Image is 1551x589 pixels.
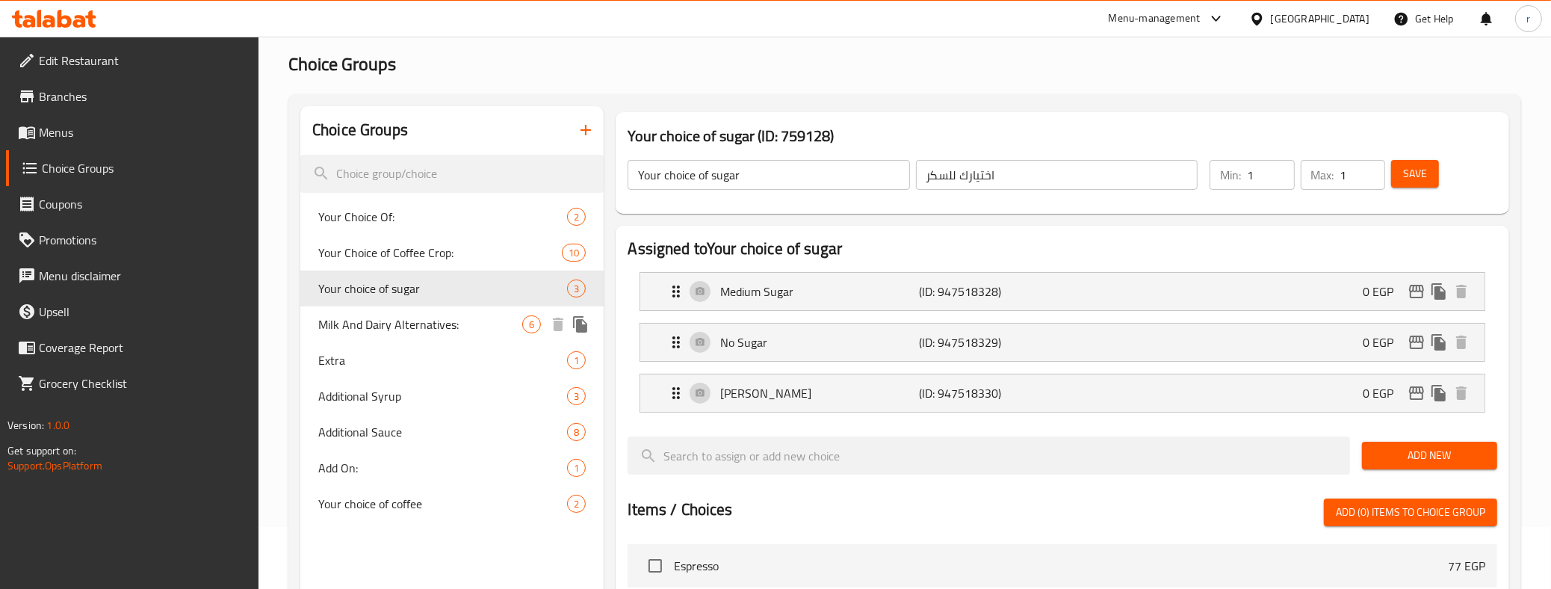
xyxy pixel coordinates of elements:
h2: Assigned to Your choice of sugar [628,238,1496,260]
div: Choices [567,280,586,297]
a: Grocery Checklist [6,366,259,401]
h2: Choice Groups [312,119,408,141]
a: Coupons [6,186,259,222]
span: 6 [523,318,540,332]
span: Add New [1374,446,1485,465]
span: 8 [568,425,585,440]
a: Upsell [6,294,259,330]
div: Your choice of sugar3 [300,271,604,306]
span: 2 [568,497,585,511]
span: Menu disclaimer [39,267,247,285]
p: 0 EGP [1363,333,1405,351]
a: Promotions [6,222,259,258]
span: Your choice of sugar [318,280,567,297]
span: Version: [7,416,44,435]
a: Branches [6,78,259,114]
div: Choices [567,387,586,405]
span: Upsell [39,303,247,321]
p: Medium Sugar [720,283,919,300]
div: Milk And Dairy Alternatives:6deleteduplicate [300,306,604,342]
span: 1 [568,354,585,368]
li: Expand [628,368,1496,419]
div: Additional Sauce8 [300,414,604,450]
span: Get support on: [7,441,76,460]
a: Edit Restaurant [6,43,259,78]
span: Grocery Checklist [39,374,247,392]
button: delete [547,313,569,336]
button: delete [1450,280,1473,303]
input: search [628,437,1350,475]
p: Max: [1311,166,1334,184]
span: Milk And Dairy Alternatives: [318,315,522,333]
div: Choices [567,351,586,369]
div: Choices [522,315,541,333]
div: Your choice of coffee2 [300,486,604,522]
span: 1.0.0 [46,416,69,435]
p: (ID: 947518330) [920,384,1052,402]
div: Add On:1 [300,450,604,486]
div: Choices [567,208,586,226]
button: Add New [1362,442,1497,469]
a: Support.OpsPlatform [7,456,102,475]
span: Additional Sauce [318,423,567,441]
span: Espresso [674,557,1447,575]
span: Branches [39,87,247,105]
button: duplicate [1428,280,1450,303]
button: edit [1405,280,1428,303]
div: Choices [567,495,586,513]
span: Add On: [318,459,567,477]
button: delete [1450,331,1473,354]
div: Menu-management [1109,10,1201,28]
span: Extra [318,351,567,369]
span: 3 [568,389,585,404]
div: Expand [640,273,1484,310]
span: Your Choice of Coffee Crop: [318,244,562,262]
p: [PERSON_NAME] [720,384,919,402]
div: Choices [567,459,586,477]
a: Choice Groups [6,150,259,186]
button: Save [1391,160,1439,188]
p: Min: [1220,166,1241,184]
div: Expand [640,374,1484,412]
li: Expand [628,317,1496,368]
span: Additional Syrup [318,387,567,405]
button: edit [1405,382,1428,404]
a: Menus [6,114,259,150]
h3: Your choice of sugar (ID: 759128) [628,124,1496,148]
div: Your Choice of Coffee Crop:10 [300,235,604,271]
input: search [300,155,604,193]
p: 77 EGP [1448,557,1485,575]
button: delete [1450,382,1473,404]
span: Promotions [39,231,247,249]
button: duplicate [1428,382,1450,404]
div: Your Choice Of:2 [300,199,604,235]
span: Edit Restaurant [39,52,247,70]
p: 0 EGP [1363,283,1405,300]
button: duplicate [1428,331,1450,354]
span: Save [1403,164,1427,183]
span: r [1526,10,1530,27]
div: Additional Syrup3 [300,378,604,414]
div: Choices [567,423,586,441]
div: [GEOGRAPHIC_DATA] [1271,10,1369,27]
p: 0 EGP [1363,384,1405,402]
span: Choice Groups [288,47,396,81]
span: 2 [568,210,585,224]
div: Extra1 [300,342,604,378]
span: Coupons [39,195,247,213]
div: Choices [562,244,586,262]
button: duplicate [569,313,592,336]
p: (ID: 947518328) [920,283,1052,300]
span: Your Choice Of: [318,208,567,226]
span: Coverage Report [39,339,247,357]
h2: Items / Choices [628,499,732,521]
button: Add (0) items to choice group [1324,499,1497,526]
span: Add (0) items to choice group [1336,503,1485,522]
div: Expand [640,324,1484,361]
span: Your choice of coffee [318,495,567,513]
button: edit [1405,331,1428,354]
p: No Sugar [720,333,919,351]
a: Coverage Report [6,330,259,366]
span: Menus [39,123,247,141]
span: 3 [568,282,585,296]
